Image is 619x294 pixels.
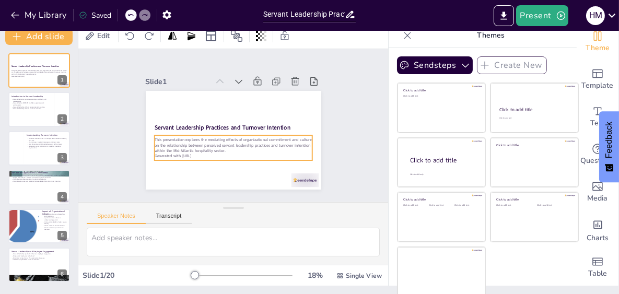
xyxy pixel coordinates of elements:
p: Commitment serves as a mediator between leadership and turnover intention. [11,181,67,183]
p: A positive culture enhances employee engagement. [42,217,67,220]
p: The Role of Organizational Commitment [11,171,67,174]
div: Click to add title [403,197,478,202]
button: Sendsteps [397,56,473,74]
div: Get real-time input from your audience [577,136,618,173]
span: Table [588,268,607,279]
div: Click to add title [496,197,571,202]
div: Add charts and graphs [577,211,618,249]
div: Click to add title [499,107,569,113]
div: 4 [57,192,67,202]
div: Add text boxes [577,98,618,136]
div: 18 % [303,271,328,280]
div: Add images, graphics, shapes or video [577,173,618,211]
p: Themes [416,23,566,48]
div: Click to add text [429,204,452,207]
div: Slide 1 / 20 [83,271,192,280]
p: Higher commitment correlates with lower turnover intentions. [11,177,67,179]
div: Click to add text [403,204,427,207]
div: 6 [8,248,70,282]
p: Servant leadership reduces turnover intentions. [11,108,52,110]
span: Questions [581,155,615,167]
div: H M [586,6,605,25]
div: 3 [8,131,70,166]
div: 1 [8,53,70,88]
p: Loss of organizational knowledge occurs with turnover. [27,143,67,145]
span: Charts [587,232,609,244]
p: Organizational commitment reflects the psychological attachment to the organization. [11,175,67,177]
p: Servant Leadership and Employee Engagement [11,250,67,253]
div: Click to add title [403,88,478,92]
div: Click to add title [496,143,571,147]
p: Emotional connection to the organization increases. [11,257,67,259]
p: Empowered employees feel valued. [11,255,67,257]
div: Saved [79,10,111,20]
div: Click to add text [454,204,478,207]
div: 1 [57,75,67,85]
p: Strong culture leads to better service delivery. [42,221,67,225]
p: Turnover intention reflects an employee's likelihood of leaving their job. [27,137,67,141]
p: Servant leadership prioritizes employee well-being and development. [11,98,52,102]
strong: Servant Leadership Practices and Turnover Intention [11,65,59,67]
div: Click to add title [410,156,477,165]
p: Addressing turnover intention is crucial for hospitality organizations. [27,145,67,149]
div: Click to add body [410,173,476,176]
button: Feedback - Show survey [599,111,619,182]
p: Generated with [URL] [177,59,231,211]
p: Understanding Turnover Intention [27,134,67,137]
button: Create New [477,56,547,74]
div: 2 [57,114,67,124]
div: Change the overall theme [577,23,618,61]
p: Impact of Organizational Culture [42,210,67,216]
span: Media [588,193,608,204]
p: Servant leadership positively influences employee engagement. [11,253,67,255]
button: Export to PowerPoint [494,5,514,26]
span: Feedback [604,122,614,158]
span: Edit [95,31,112,41]
p: This presentation explores the mediating effects of organizational commitment and culture on the ... [11,69,67,75]
button: Speaker Notes [87,213,146,224]
div: Click to add text [403,95,478,98]
p: Culture mediates the relationship between leadership and turnover intention. [42,225,67,230]
div: 2 [8,92,70,126]
p: High turnover intention increases recruitment costs. [27,142,67,144]
div: Slide 1 [243,27,272,90]
div: Click to add text [496,204,529,207]
span: Theme [586,42,610,54]
button: Transcript [146,213,192,224]
div: Click to add text [537,204,570,207]
button: Present [516,5,568,26]
p: Servant leadership influences organizational culture. [11,105,52,108]
div: Layout [203,28,219,44]
p: Servant leaders [PERSON_NAME] a supportive work environment. [11,102,52,105]
p: This presentation explores the mediating effects of organizational commitment and culture on the ... [182,54,247,209]
div: 5 [57,231,67,240]
input: Insert title [263,7,345,22]
div: Add ready made slides [577,61,618,98]
button: My Library [8,7,71,23]
button: H M [586,5,605,26]
p: Generated with [URL] [11,75,67,77]
div: 3 [57,153,67,162]
span: Text [590,117,605,129]
p: Introduction to Servant Leadership [11,95,52,98]
div: 4 [8,170,70,204]
div: Click to add text [499,117,568,120]
strong: Servant Leadership Practices and Turnover Intention [203,50,253,181]
p: Committed employees engage in supportive behaviors. [11,179,67,181]
span: Position [230,30,243,42]
span: Template [582,80,614,91]
div: Add a table [577,249,618,286]
button: Add slide [5,28,73,45]
div: 6 [57,269,67,279]
p: Leadership style affects turnover intentions. [11,259,67,261]
span: Single View [346,272,382,280]
p: Organizational culture shapes how work gets done. [42,213,67,217]
div: 5 [8,209,70,243]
